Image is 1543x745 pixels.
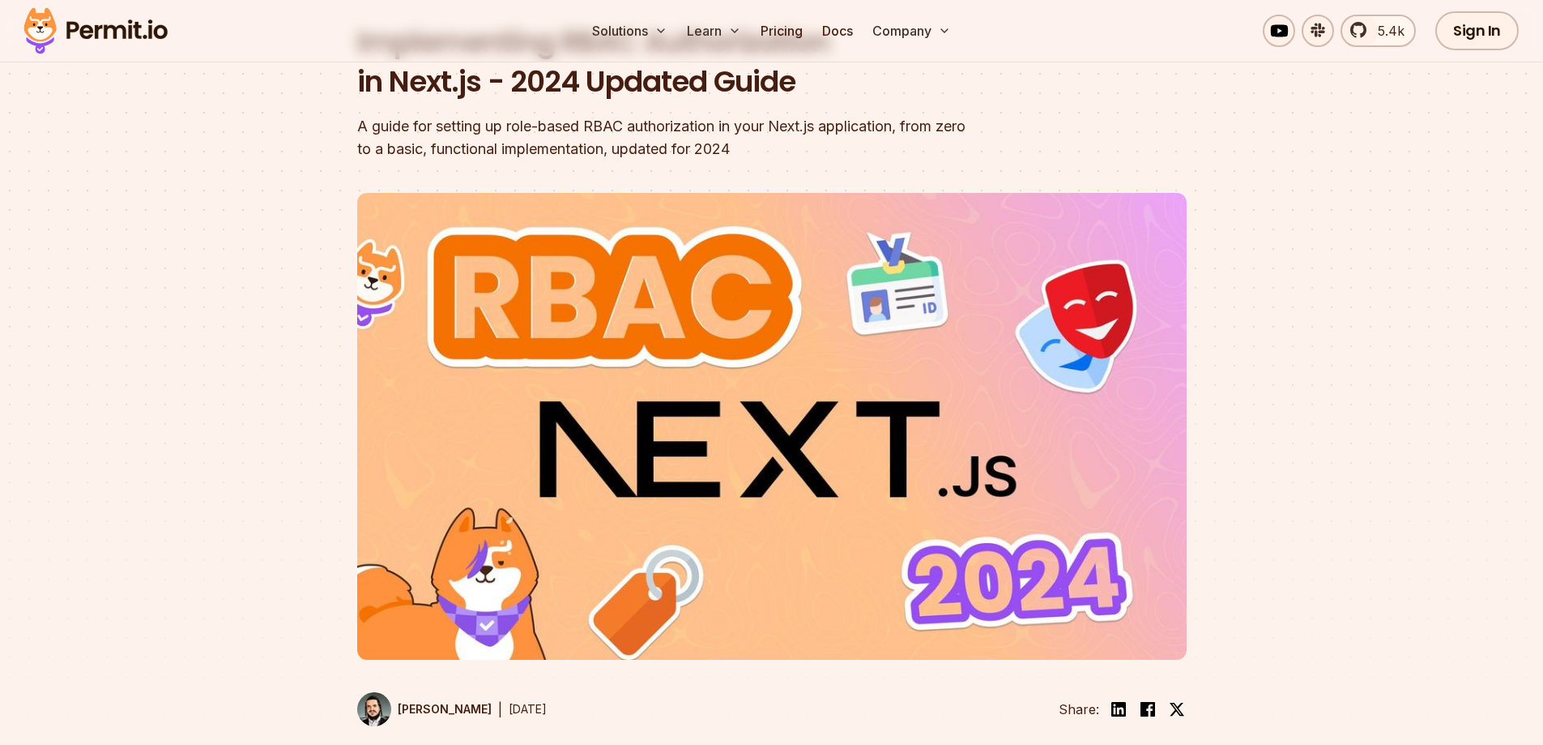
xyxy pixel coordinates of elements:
[498,700,502,719] div: |
[16,3,175,58] img: Permit logo
[509,702,547,716] time: [DATE]
[586,15,674,47] button: Solutions
[1059,700,1099,719] li: Share:
[398,701,492,717] p: [PERSON_NAME]
[357,692,391,726] img: Gabriel L. Manor
[754,15,809,47] a: Pricing
[816,15,859,47] a: Docs
[357,115,979,161] div: A guide for setting up role-based RBAC authorization in your Next.js application, from zero to a ...
[1435,11,1519,50] a: Sign In
[1109,700,1128,719] img: linkedin
[357,193,1187,660] img: Implementing RBAC Authorization in Next.js - 2024 Updated Guide
[1341,15,1416,47] a: 5.4k
[680,15,748,47] button: Learn
[866,15,957,47] button: Company
[357,22,979,102] h1: Implementing RBAC Authorization in Next.js - 2024 Updated Guide
[1368,21,1404,41] span: 5.4k
[1169,701,1185,717] img: twitter
[1138,700,1157,719] img: facebook
[357,692,492,726] a: [PERSON_NAME]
